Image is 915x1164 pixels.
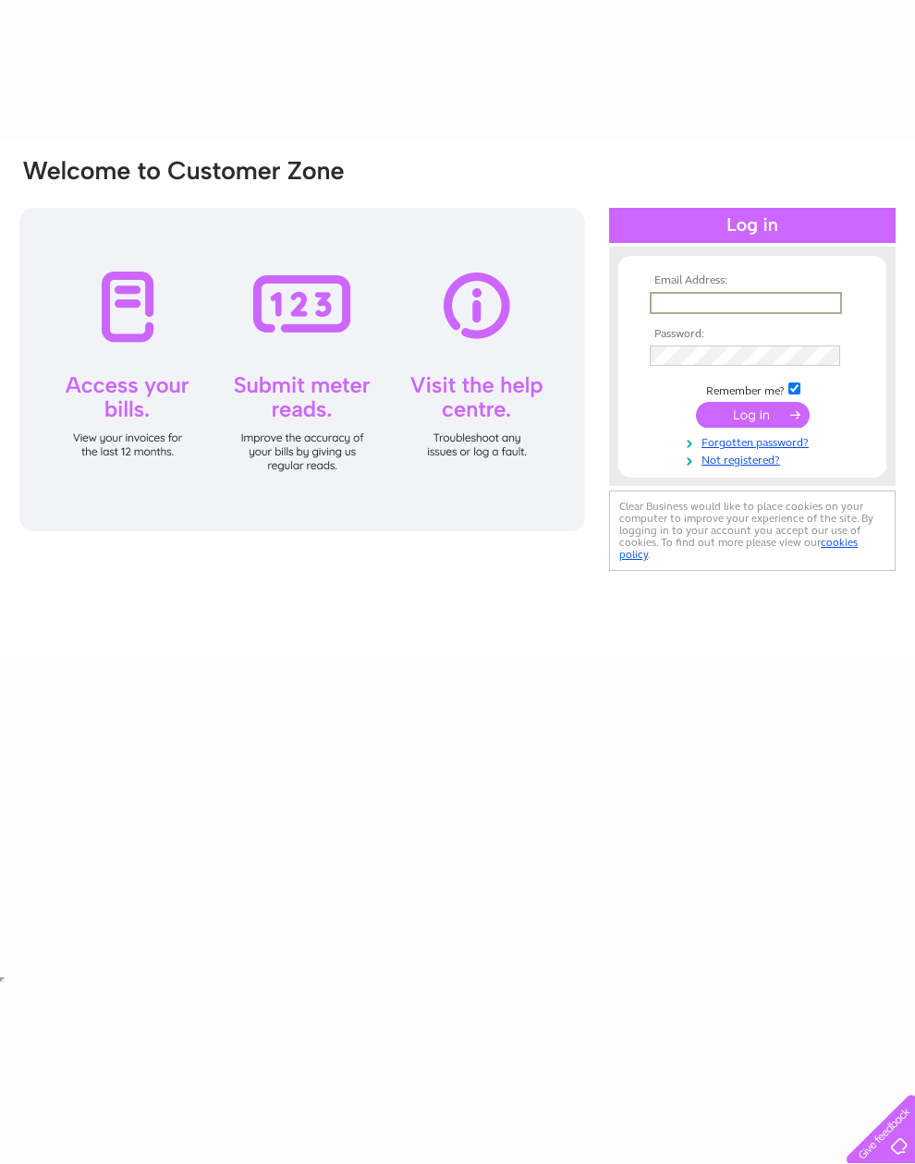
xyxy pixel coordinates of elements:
th: Email Address: [645,274,860,287]
a: Not registered? [650,450,860,467]
th: Password: [645,328,860,341]
a: Forgotten password? [650,432,860,450]
a: cookies policy [619,536,858,561]
input: Submit [696,402,810,428]
td: Remember me? [645,380,860,398]
div: Clear Business would like to place cookies on your computer to improve your experience of the sit... [609,491,896,571]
